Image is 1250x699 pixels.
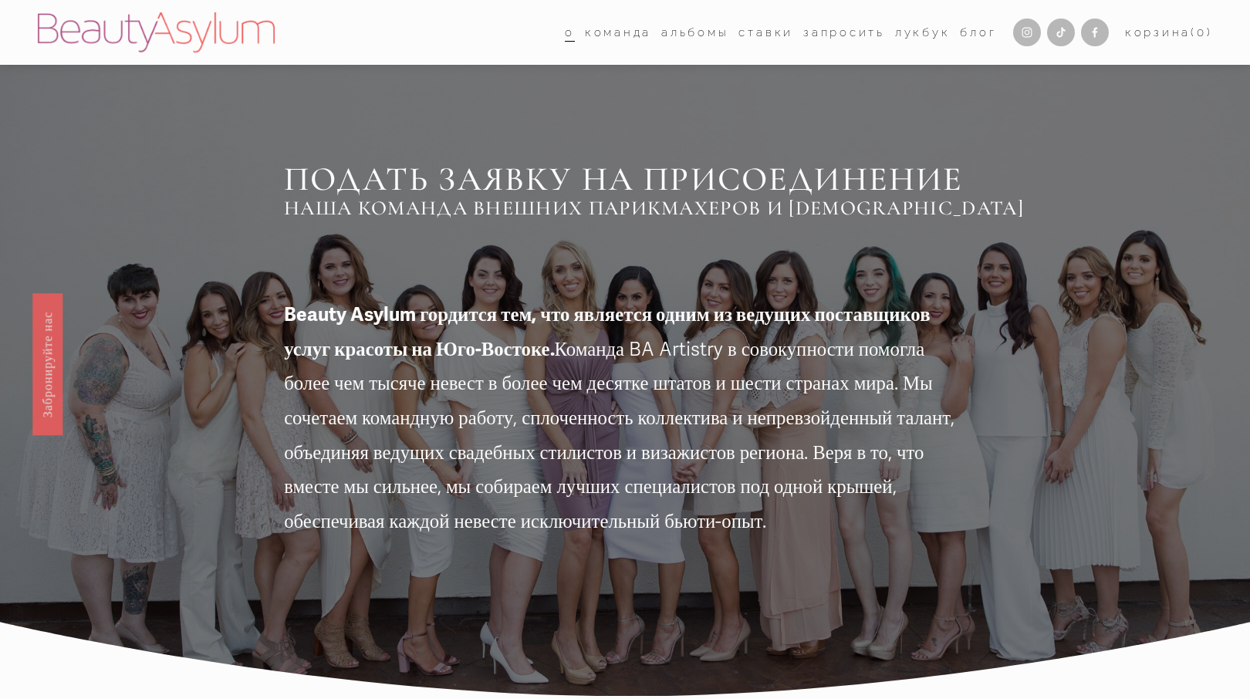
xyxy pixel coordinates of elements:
a: альбомы [661,21,728,44]
a: Запросить [803,21,885,44]
font: Блог [960,25,996,39]
a: Ставки [738,21,793,44]
font: Команда BA Artistry в совокупности помогла более чем тысяче невест в более чем десятке штатов и ш... [284,338,959,533]
font: альбомы [661,25,728,39]
font: о [565,25,575,39]
font: Beauty Asylum гордится тем, что является одним из ведущих поставщиков услуг красоты на Юго-Востоке. [284,302,934,361]
font: Корзина [1125,25,1191,39]
font: команда [585,25,651,39]
font: 0 [1197,25,1207,39]
font: Лукбук [895,25,951,39]
font: Забронируйте нас [41,312,54,418]
font: ПОДАТЬ ЗАЯВКУ НА ПРИСОЕДИНЕНИЕ [284,159,963,200]
img: Салон красоты | Свадебные прически и макияж в Шарлотте и Атланте [38,12,275,52]
font: Запросить [803,25,885,39]
a: Инстаграм [1013,19,1041,46]
a: раскрывающийся список папок [565,21,575,44]
font: НАША КОМАНДА ВНЕШНИХ ПАРИКМАХЕРОВ И [DEMOGRAPHIC_DATA] [284,196,1024,221]
a: ТикТок [1047,19,1075,46]
a: Лукбук [895,21,951,44]
a: Блог [960,21,996,44]
font: ( [1191,25,1197,39]
a: Фейсбук [1081,19,1109,46]
a: 0 товаров в корзине [1125,22,1213,43]
a: раскрывающийся список папок [585,21,651,44]
font: Ставки [738,25,793,39]
a: Забронируйте нас [32,294,62,436]
font: ) [1207,25,1213,39]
